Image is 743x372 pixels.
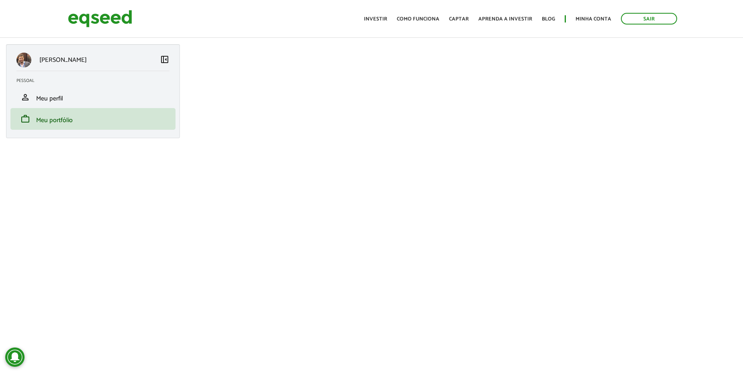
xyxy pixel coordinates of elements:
[621,13,677,25] a: Sair
[36,115,73,126] span: Meu portfólio
[68,8,132,29] img: EqSeed
[397,16,439,22] a: Como funciona
[16,78,176,83] h2: Pessoal
[576,16,611,22] a: Minha conta
[20,92,30,102] span: person
[16,92,169,102] a: personMeu perfil
[160,55,169,64] span: left_panel_close
[160,55,169,66] a: Colapsar menu
[16,114,169,124] a: workMeu portfólio
[478,16,532,22] a: Aprenda a investir
[10,86,176,108] li: Meu perfil
[542,16,555,22] a: Blog
[364,16,387,22] a: Investir
[449,16,469,22] a: Captar
[36,93,63,104] span: Meu perfil
[10,108,176,130] li: Meu portfólio
[20,114,30,124] span: work
[39,56,87,64] p: [PERSON_NAME]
